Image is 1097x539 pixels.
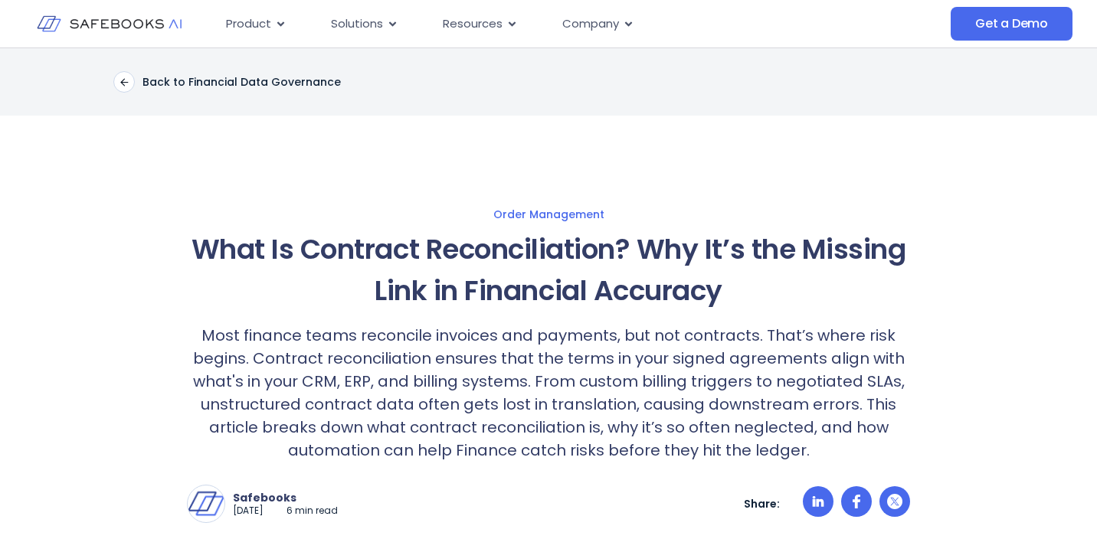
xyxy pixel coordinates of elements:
[233,491,338,505] p: Safebooks
[233,505,264,518] p: [DATE]
[214,9,834,39] nav: Menu
[975,16,1048,31] span: Get a Demo
[287,505,338,518] p: 6 min read
[951,7,1072,41] a: Get a Demo
[188,485,224,522] img: Safebooks
[562,15,619,33] span: Company
[187,324,910,462] p: Most finance teams reconcile invoices and payments, but not contracts. That’s where risk begins. ...
[443,15,503,33] span: Resources
[187,229,910,312] h1: What Is Contract Reconciliation? Why It’s the Missing Link in Financial Accuracy
[214,9,834,39] div: Menu Toggle
[744,497,780,511] p: Share:
[142,75,341,89] p: Back to Financial Data Governance
[113,71,341,93] a: Back to Financial Data Governance
[331,15,383,33] span: Solutions
[37,207,1060,221] a: Order Management
[226,15,271,33] span: Product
